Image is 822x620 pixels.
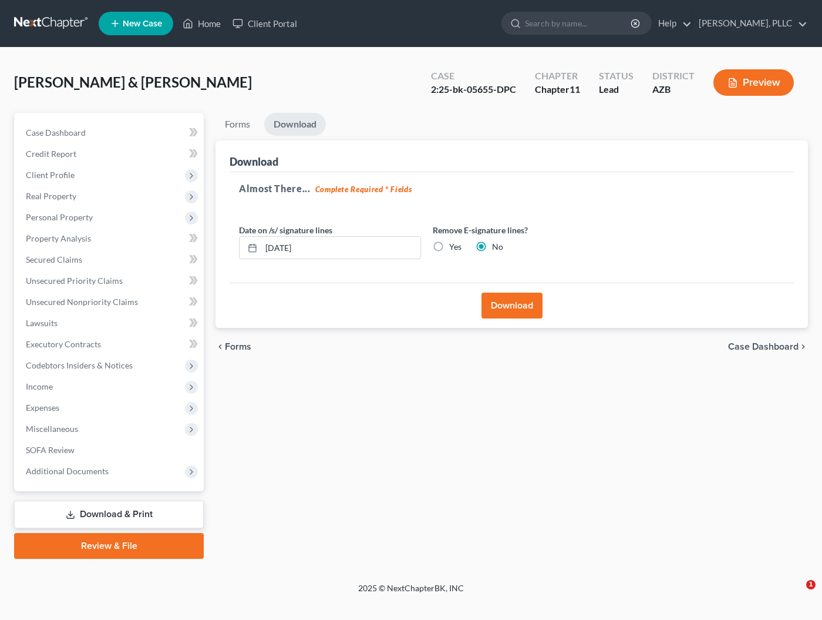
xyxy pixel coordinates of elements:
span: Miscellaneous [26,424,78,434]
h5: Almost There... [239,182,784,196]
div: Chapter [535,69,580,83]
span: SOFA Review [26,445,75,455]
span: Forms [225,342,251,351]
span: 11 [570,83,580,95]
a: Review & File [14,533,204,559]
div: 2025 © NextChapterBK, INC [76,582,746,604]
span: Case Dashboard [26,128,86,138]
button: chevron_left Forms [215,342,267,351]
a: Lawsuits [16,313,204,334]
div: 2:25-bk-05655-DPC [431,83,516,96]
a: Case Dashboard [16,122,204,143]
span: Codebtors Insiders & Notices [26,360,133,370]
a: Secured Claims [16,249,204,270]
a: Forms [215,113,260,136]
span: Real Property [26,191,76,201]
div: Chapter [535,83,580,96]
iframe: Intercom live chat [782,580,810,608]
a: Executory Contracts [16,334,204,355]
label: No [492,241,503,253]
div: AZB [652,83,695,96]
a: Unsecured Priority Claims [16,270,204,291]
label: Yes [449,241,461,253]
button: Download [481,293,543,319]
div: Status [599,69,634,83]
a: [PERSON_NAME], PLLC [693,13,807,34]
div: Lead [599,83,634,96]
strong: Complete Required * Fields [315,185,412,194]
a: Home [177,13,227,34]
a: Unsecured Nonpriority Claims [16,291,204,313]
div: Download [230,155,278,169]
a: Download & Print [14,501,204,528]
button: Preview [713,69,794,96]
span: Unsecured Priority Claims [26,276,123,286]
i: chevron_right [799,342,808,351]
span: New Case [123,19,162,28]
span: Additional Documents [26,466,109,476]
div: District [652,69,695,83]
a: SOFA Review [16,440,204,461]
span: Executory Contracts [26,339,101,349]
div: Case [431,69,516,83]
label: Date on /s/ signature lines [239,224,332,236]
a: Case Dashboard chevron_right [728,342,808,351]
label: Remove E-signature lines? [433,224,615,236]
a: Client Portal [227,13,303,34]
span: Client Profile [26,170,75,180]
i: chevron_left [215,342,225,351]
a: Help [652,13,692,34]
span: Secured Claims [26,254,82,264]
span: 1 [806,580,816,589]
input: MM/DD/YYYY [261,237,420,259]
span: Lawsuits [26,318,58,328]
span: Expenses [26,403,59,413]
span: Property Analysis [26,233,91,243]
span: Income [26,381,53,391]
input: Search by name... [525,12,632,34]
span: Credit Report [26,149,76,159]
span: [PERSON_NAME] & [PERSON_NAME] [14,73,252,91]
span: Unsecured Nonpriority Claims [26,297,138,307]
a: Property Analysis [16,228,204,249]
a: Credit Report [16,143,204,165]
span: Case Dashboard [728,342,799,351]
span: Personal Property [26,212,93,222]
a: Download [264,113,326,136]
